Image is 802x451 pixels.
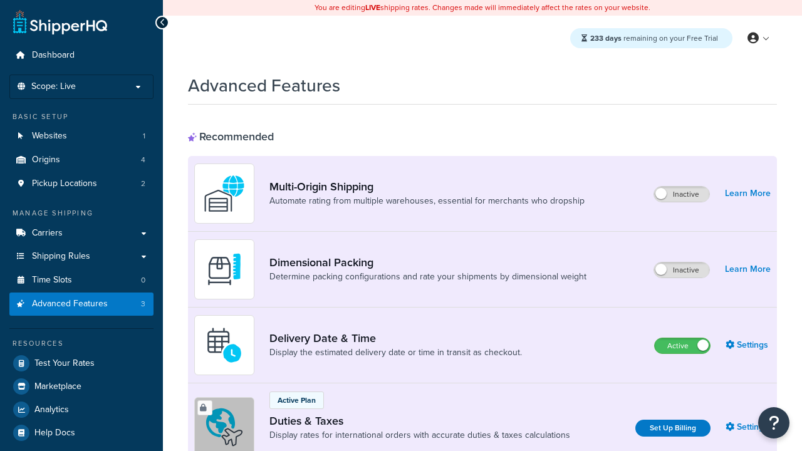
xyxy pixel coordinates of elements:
[9,352,154,375] a: Test Your Rates
[269,271,586,283] a: Determine packing configurations and rate your shipments by dimensional weight
[9,111,154,122] div: Basic Setup
[9,172,154,195] a: Pickup Locations2
[9,148,154,172] li: Origins
[725,185,771,202] a: Learn More
[34,405,69,415] span: Analytics
[34,358,95,369] span: Test Your Rates
[726,336,771,354] a: Settings
[32,131,67,142] span: Websites
[269,331,522,345] a: Delivery Date & Time
[143,131,145,142] span: 1
[269,195,585,207] a: Automate rating from multiple warehouses, essential for merchants who dropship
[9,172,154,195] li: Pickup Locations
[32,299,108,309] span: Advanced Features
[9,293,154,316] a: Advanced Features3
[269,346,522,359] a: Display the estimated delivery date or time in transit as checkout.
[654,187,709,202] label: Inactive
[635,420,711,437] a: Set Up Billing
[34,428,75,438] span: Help Docs
[9,338,154,349] div: Resources
[9,208,154,219] div: Manage Shipping
[269,180,585,194] a: Multi-Origin Shipping
[278,395,316,406] p: Active Plan
[9,125,154,148] a: Websites1
[202,323,246,367] img: gfkeb5ejjkALwAAAABJRU5ErkJggg==
[32,155,60,165] span: Origins
[141,299,145,309] span: 3
[9,422,154,444] a: Help Docs
[9,245,154,268] a: Shipping Rules
[31,81,76,92] span: Scope: Live
[141,179,145,189] span: 2
[9,293,154,316] li: Advanced Features
[32,251,90,262] span: Shipping Rules
[725,261,771,278] a: Learn More
[9,398,154,421] a: Analytics
[141,275,145,286] span: 0
[34,381,81,392] span: Marketplace
[9,269,154,292] a: Time Slots0
[32,228,63,239] span: Carriers
[590,33,622,44] strong: 233 days
[141,155,145,165] span: 4
[32,275,72,286] span: Time Slots
[758,407,789,438] button: Open Resource Center
[590,33,718,44] span: remaining on your Free Trial
[188,130,274,143] div: Recommended
[9,222,154,245] a: Carriers
[202,247,246,291] img: DTVBYsAAAAAASUVORK5CYII=
[9,375,154,398] a: Marketplace
[188,73,340,98] h1: Advanced Features
[726,418,771,436] a: Settings
[202,172,246,215] img: WatD5o0RtDAAAAAElFTkSuQmCC
[654,262,709,277] label: Inactive
[269,429,570,442] a: Display rates for international orders with accurate duties & taxes calculations
[9,148,154,172] a: Origins4
[9,125,154,148] li: Websites
[269,414,570,428] a: Duties & Taxes
[32,179,97,189] span: Pickup Locations
[655,338,710,353] label: Active
[9,269,154,292] li: Time Slots
[9,44,154,67] a: Dashboard
[269,256,586,269] a: Dimensional Packing
[365,2,380,13] b: LIVE
[32,50,75,61] span: Dashboard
